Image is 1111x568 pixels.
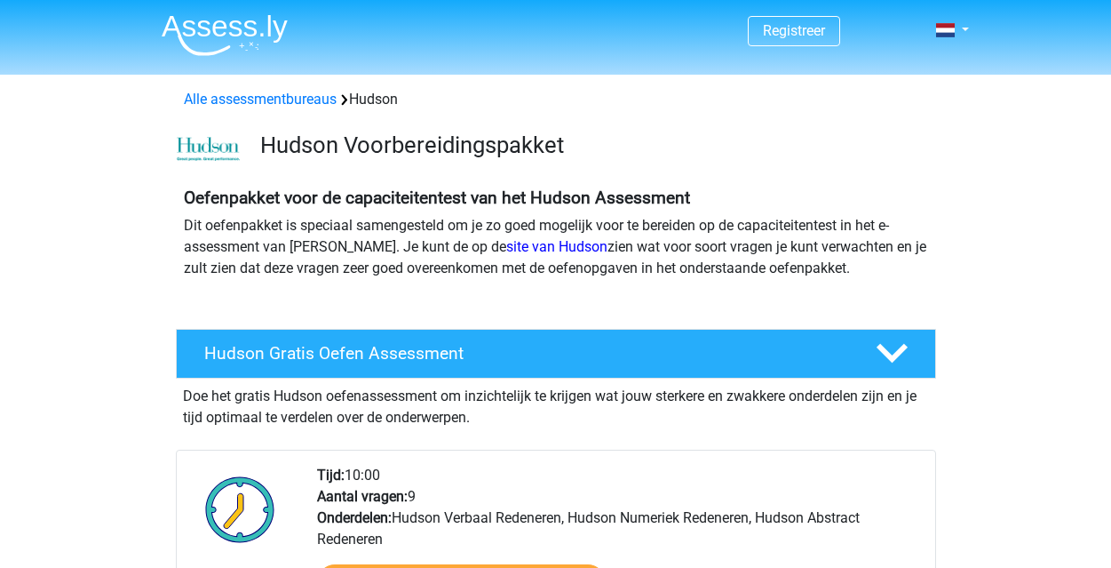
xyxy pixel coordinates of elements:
[184,215,928,279] p: Dit oefenpakket is speciaal samengesteld om je zo goed mogelijk voor te bereiden op de capaciteit...
[317,488,408,505] b: Aantal vragen:
[162,14,288,56] img: Assessly
[176,379,936,428] div: Doe het gratis Hudson oefenassessment om inzichtelijk te krijgen wat jouw sterkere en zwakkere on...
[177,89,935,110] div: Hudson
[184,91,337,108] a: Alle assessmentbureaus
[317,467,345,484] b: Tijd:
[317,509,392,526] b: Onderdelen:
[169,329,943,379] a: Hudson Gratis Oefen Assessment
[260,132,922,159] h3: Hudson Voorbereidingspakket
[177,137,240,162] img: cefd0e47479f4eb8e8c001c0d358d5812e054fa8.png
[204,343,847,364] h4: Hudson Gratis Oefen Assessment
[763,22,825,39] a: Registreer
[184,188,690,208] b: Oefenpakket voor de capaciteitentest van het Hudson Assessment
[195,465,285,554] img: Klok
[506,238,607,255] a: site van Hudson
